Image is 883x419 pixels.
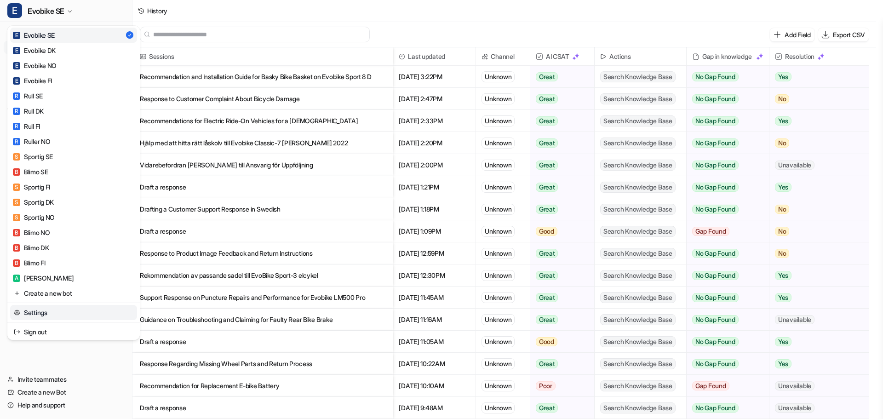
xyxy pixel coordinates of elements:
[13,214,20,221] span: S
[13,212,55,222] div: Sportig NO
[13,244,20,252] span: B
[28,5,64,17] span: Evobike SE
[13,106,44,116] div: Rull DK
[13,152,53,161] div: Sportig SE
[13,121,40,131] div: Rull FI
[14,288,20,298] img: reset
[13,61,57,70] div: Evobike NO
[13,123,20,130] span: R
[13,91,43,101] div: Rull SE
[13,30,55,40] div: Evobike SE
[13,76,52,86] div: Evobike FI
[13,46,56,55] div: Evobike DK
[10,324,137,339] a: Sign out
[13,138,20,145] span: R
[13,199,20,206] span: S
[13,137,50,146] div: Ruller NO
[13,273,74,283] div: [PERSON_NAME]
[13,92,20,100] span: R
[13,153,20,161] span: S
[10,286,137,301] a: Create a new bot
[13,197,54,207] div: Sportig DK
[13,168,20,176] span: B
[13,258,46,268] div: Blimo FI
[13,259,20,267] span: B
[13,228,50,237] div: Blimo NO
[7,3,22,18] span: E
[13,77,20,85] span: E
[13,108,20,115] span: R
[14,308,20,317] img: reset
[13,243,49,253] div: Blimo DK
[10,305,137,320] a: Settings
[13,62,20,69] span: E
[13,184,20,191] span: S
[14,327,20,337] img: reset
[13,167,48,177] div: Blimo SE
[13,32,20,39] span: E
[7,26,140,340] div: EEvobike SE
[13,229,20,236] span: B
[13,47,20,54] span: E
[13,182,50,192] div: Sportig FI
[13,275,20,282] span: A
